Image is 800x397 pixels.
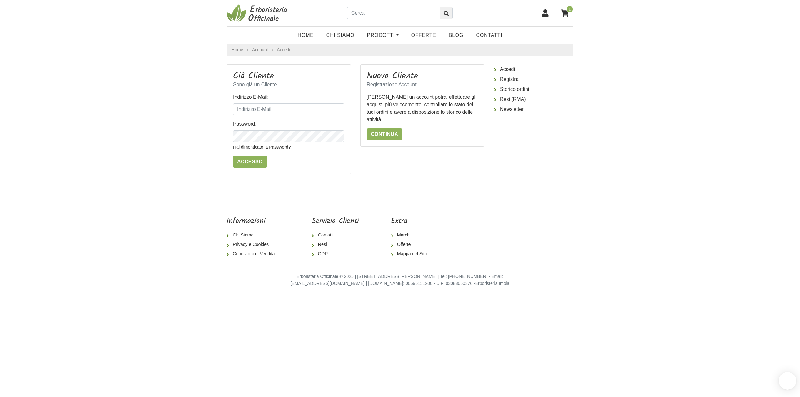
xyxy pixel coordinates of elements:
nav: breadcrumb [227,44,573,56]
a: Home [292,29,320,42]
a: Accedi [494,64,573,74]
a: Marchi [391,231,432,240]
a: Resi [312,240,359,249]
a: Erboristeria Imola [475,281,510,286]
label: Password: [233,120,257,128]
input: Indirizzo E-Mail: [233,103,344,115]
input: Accesso [233,156,267,168]
p: Sono già un Cliente [233,81,344,88]
h3: Già Cliente [233,71,344,82]
a: Contatti [470,29,508,42]
p: Registrazione Account [367,81,478,88]
a: OFFERTE [405,29,442,42]
a: Home [232,47,243,53]
a: Resi (RMA) [494,94,573,104]
h5: Extra [391,217,432,226]
span: 1 [566,5,573,13]
a: Newsletter [494,104,573,114]
a: Mappa del Sito [391,249,432,259]
a: Offerte [391,240,432,249]
small: Erboristeria Officinale © 2025 | [STREET_ADDRESS][PERSON_NAME] | Tel: [PHONE_NUMBER] - Email: [EM... [291,274,510,286]
a: Registra [494,74,573,84]
iframe: fb:page Facebook Social Plugin [464,217,573,239]
a: 1 [558,5,573,21]
iframe: Smartsupp widget button [779,372,796,390]
a: Accedi [277,47,290,52]
a: Blog [442,29,470,42]
h5: Servizio Clienti [312,217,359,226]
a: Contatti [312,231,359,240]
a: Hai dimenticato la Password? [233,145,291,150]
a: Chi Siamo [227,231,280,240]
h5: Informazioni [227,217,280,226]
a: Privacy e Cookies [227,240,280,249]
a: Chi Siamo [320,29,361,42]
p: [PERSON_NAME] un account potrai effettuare gli acquisti più velocemente, controllare lo stato dei... [367,93,478,123]
a: Account [252,47,268,53]
a: Storico ordini [494,84,573,94]
a: Condizioni di Vendita [227,249,280,259]
label: Indirizzo E-Mail: [233,93,269,101]
a: Continua [367,128,402,140]
h3: Nuovo Cliente [367,71,478,82]
img: Erboristeria Officinale [227,4,289,22]
a: ODR [312,249,359,259]
a: Prodotti [361,29,405,42]
input: Cerca [347,7,440,19]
